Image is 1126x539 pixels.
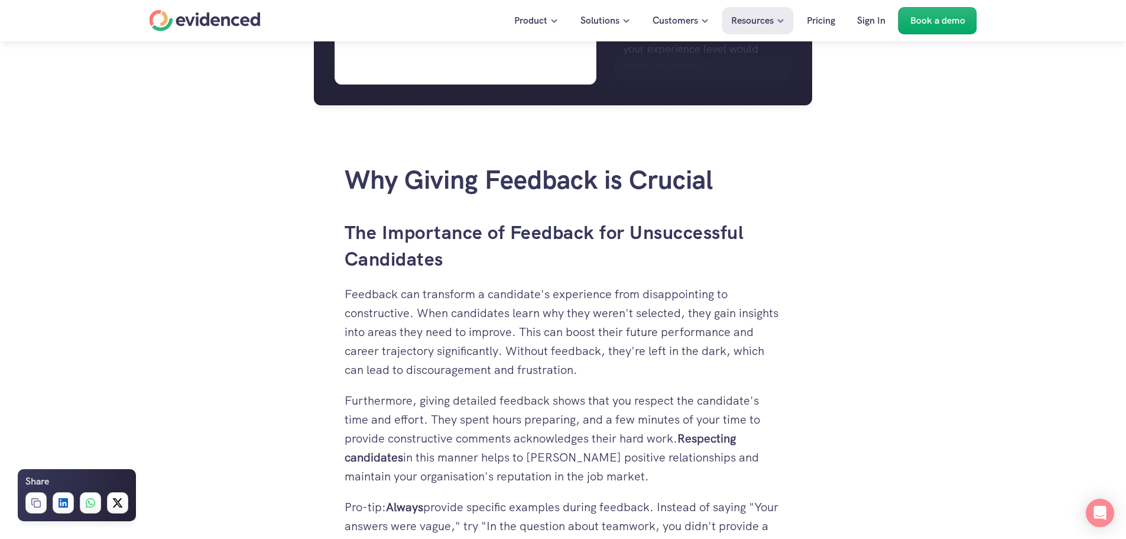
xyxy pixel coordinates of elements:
[1086,499,1114,527] div: Open Intercom Messenger
[345,220,782,273] h3: The Importance of Feedback for Unsuccessful Candidates
[345,285,782,379] p: Feedback can transform a candidate's experience from disappointing to constructive. When candidat...
[580,13,619,28] p: Solutions
[898,7,977,34] a: Book a demo
[807,13,835,28] p: Pricing
[150,10,261,31] a: Home
[345,164,782,196] h2: Why Giving Feedback is Crucial
[848,7,894,34] a: Sign In
[25,474,49,489] h6: Share
[910,13,965,28] p: Book a demo
[731,13,774,28] p: Resources
[345,431,739,465] strong: Respecting candidates
[653,13,698,28] p: Customers
[514,13,547,28] p: Product
[386,499,423,515] strong: Always
[857,13,885,28] p: Sign In
[345,391,782,486] p: Furthermore, giving detailed feedback shows that you respect the candidate's time and effort. The...
[798,7,844,34] a: Pricing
